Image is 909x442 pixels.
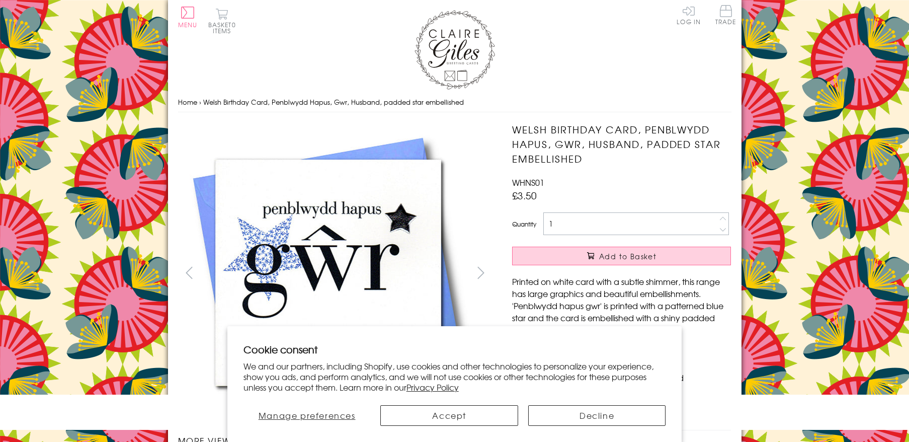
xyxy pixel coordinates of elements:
[528,405,666,426] button: Decline
[243,405,371,426] button: Manage preferences
[715,5,736,27] a: Trade
[259,409,356,421] span: Manage preferences
[199,97,201,107] span: ›
[406,381,459,393] a: Privacy Policy
[512,247,731,265] button: Add to Basket
[380,405,518,426] button: Accept
[243,361,666,392] p: We and our partners, including Shopify, use cookies and other technologies to personalize your ex...
[512,275,731,336] p: Printed on white card with a subtle shimmer, this range has large graphics and beautiful embellis...
[677,5,701,25] a: Log In
[178,20,198,29] span: Menu
[243,342,666,356] h2: Cookie consent
[599,251,656,261] span: Add to Basket
[512,122,731,166] h1: Welsh Birthday Card, Penblwydd Hapus, Gwr, Husband, padded star embellished
[415,10,495,90] img: Claire Giles Greetings Cards
[178,7,198,28] button: Menu
[469,261,492,284] button: next
[512,176,544,188] span: WHNS01
[208,8,236,34] button: Basket0 items
[178,97,197,107] a: Home
[178,261,201,284] button: prev
[213,20,236,35] span: 0 items
[512,188,537,202] span: £3.50
[715,5,736,25] span: Trade
[178,92,731,113] nav: breadcrumbs
[203,97,464,107] span: Welsh Birthday Card, Penblwydd Hapus, Gwr, Husband, padded star embellished
[178,122,480,424] img: Welsh Birthday Card, Penblwydd Hapus, Gwr, Husband, padded star embellished
[512,219,536,229] label: Quantity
